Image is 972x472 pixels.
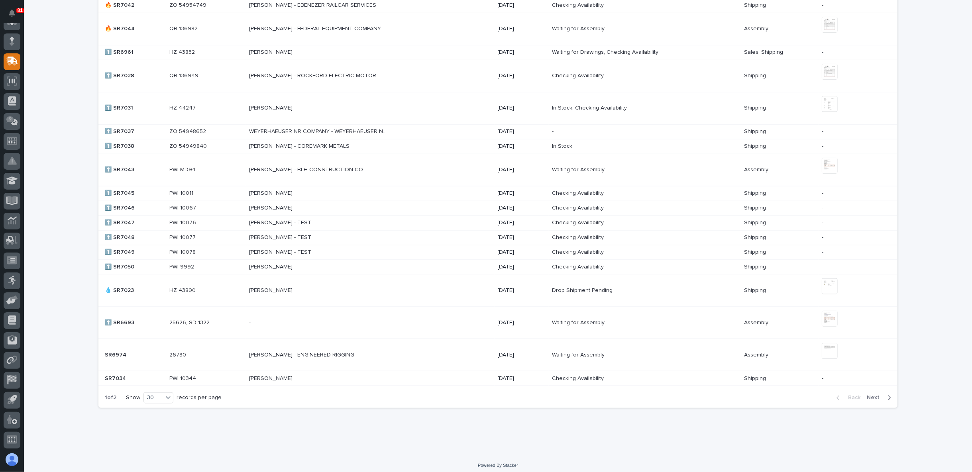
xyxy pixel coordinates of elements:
p: ⬆️ SR7047 [105,218,136,226]
p: Assembly [744,350,770,358]
p: [DATE] [498,234,546,241]
p: - [822,249,885,256]
p: 🔥 SR7042 [105,0,136,9]
p: [PERSON_NAME] - EBENEZER RAILCAR SERVICES [249,0,378,9]
p: ZO 54949840 [169,141,208,150]
button: Back [830,394,864,401]
p: [DATE] [498,190,546,197]
p: ZO 54948652 [169,127,208,135]
p: [DATE] [498,264,546,270]
p: 25626, SD 1322 [169,318,211,326]
button: Notifications [4,5,20,22]
p: [DATE] [498,375,546,382]
p: Checking Availability [552,374,605,382]
tr: ⬆️ SR7047⬆️ SR7047 PWI 10076PWI 10076 [PERSON_NAME] - TEST[PERSON_NAME] - TEST [DATE]Checking Ava... [98,215,897,230]
p: Shipping [744,103,768,112]
p: ZO 54954749 [169,0,208,9]
p: ⬆️ SR7031 [105,103,135,112]
p: HZ 43890 [169,286,197,294]
p: Drop Shipment Pending [552,286,614,294]
p: Waiting for Assembly [552,350,606,358]
tr: ⬆️ SR6693⬆️ SR6693 25626, SD 132225626, SD 1322 -- [DATE]Waiting for AssemblyWaiting for Assembly... [98,307,897,339]
p: [DATE] [498,49,546,56]
p: Checking Availability [552,233,605,241]
p: [PERSON_NAME] - ENGINEERED RIGGING [249,350,356,358]
p: In Stock [552,141,574,150]
tr: ⬆️ SR7049⬆️ SR7049 PWI 10078PWI 10078 [PERSON_NAME] - TEST[PERSON_NAME] - TEST [DATE]Checking Ava... [98,245,897,260]
p: - [822,234,885,241]
p: PWI 10077 [169,233,197,241]
p: PWI 10067 [169,203,198,212]
p: ⬆️ SR7028 [105,71,136,79]
p: [DATE] [498,287,546,294]
p: - [552,127,555,135]
p: [DATE] [498,128,546,135]
p: [DATE] [498,166,546,173]
p: [DATE] [498,105,546,112]
p: ⬆️ SR7038 [105,141,136,150]
p: Show [126,394,140,401]
tr: ⬆️ SR7043⬆️ SR7043 PWI MD94PWI MD94 [PERSON_NAME] - BLH CONSTRUCTION CO[PERSON_NAME] - BLH CONSTR... [98,154,897,186]
p: - [822,49,885,56]
p: Assembly [744,318,770,326]
p: - [822,264,885,270]
p: HZ 43832 [169,47,196,56]
p: [PERSON_NAME] - FEDERAL EQUIPMENT COMPANY [249,24,383,32]
p: Shipping [744,233,768,241]
p: [PERSON_NAME] [249,374,294,382]
tr: ⬆️ SR7028⬆️ SR7028 QB 136949QB 136949 [PERSON_NAME] - ROCKFORD ELECTRIC MOTOR[PERSON_NAME] - ROCK... [98,60,897,92]
p: Shipping [744,218,768,226]
p: Checking Availability [552,247,605,256]
p: Shipping [744,0,768,9]
p: Checking Availability [552,71,605,79]
div: 30 [144,394,163,402]
p: [DATE] [498,72,546,79]
p: Waiting for Drawings, Checking Availability [552,47,660,56]
p: Sales, Shipping [744,47,785,56]
p: 🔥 SR7044 [105,24,136,32]
p: QB 136949 [169,71,200,79]
p: [PERSON_NAME] [249,188,294,197]
p: Assembly [744,24,770,32]
p: records per page [177,394,222,401]
tr: 💧 SR7023💧 SR7023 HZ 43890HZ 43890 [PERSON_NAME][PERSON_NAME] [DATE]Drop Shipment PendingDrop Ship... [98,274,897,307]
p: [PERSON_NAME] - BLH CONSTRUCTION CO [249,165,365,173]
p: [PERSON_NAME] - ROCKFORD ELECTRIC MOTOR [249,71,378,79]
p: ⬆️ SR7045 [105,188,136,197]
p: [DATE] [498,352,546,358]
p: [PERSON_NAME] [249,286,294,294]
p: HZ 44247 [169,103,197,112]
p: [DATE] [498,143,546,150]
p: ⬆️ SR6693 [105,318,136,326]
tr: ⬆️ SR7037⬆️ SR7037 ZO 54948652ZO 54948652 WEYERHAEUSER NR COMPANY - WEYERHAEUSER NR COMPANYWEYERH... [98,124,897,139]
p: Shipping [744,203,768,212]
p: [DATE] [498,319,546,326]
p: ⬆️ SR7043 [105,165,136,173]
p: In Stock, Checking Availability [552,103,628,112]
p: [DATE] [498,25,546,32]
p: [PERSON_NAME] - TEST [249,247,313,256]
tr: ⬆️ SR7045⬆️ SR7045 PWI 10011PWI 10011 [PERSON_NAME][PERSON_NAME] [DATE]Checking AvailabilityCheck... [98,186,897,201]
a: Powered By Stacker [478,463,518,468]
p: [PERSON_NAME] - TEST [249,218,313,226]
p: 26780 [169,350,188,358]
tr: ⬆️ SR7046⬆️ SR7046 PWI 10067PWI 10067 [PERSON_NAME][PERSON_NAME] [DATE]Checking AvailabilityCheck... [98,201,897,215]
p: ⬆️ SR7050 [105,262,136,270]
p: ⬆️ SR7049 [105,247,136,256]
p: Shipping [744,286,768,294]
p: [DATE] [498,205,546,212]
p: - [822,375,885,382]
p: [PERSON_NAME] [249,47,294,56]
p: Checking Availability [552,188,605,197]
p: [DATE] [498,249,546,256]
p: [PERSON_NAME] - COREMARK METALS [249,141,351,150]
p: Waiting for Assembly [552,165,606,173]
tr: ⬆️ SR7050⬆️ SR7050 PWI 9992PWI 9992 [PERSON_NAME][PERSON_NAME] [DATE]Checking AvailabilityCheckin... [98,260,897,274]
p: SR7034 [105,374,128,382]
span: Next [867,394,884,401]
p: - [822,128,885,135]
p: SR6974 [105,350,128,358]
p: PWI 10344 [169,374,198,382]
p: QB 136982 [169,24,199,32]
p: [PERSON_NAME] [249,203,294,212]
